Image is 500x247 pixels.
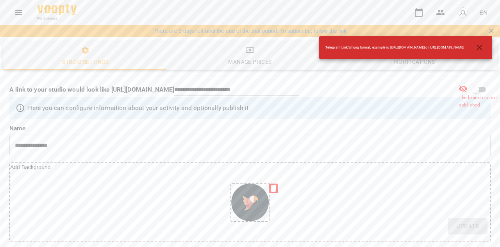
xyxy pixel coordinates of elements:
button: Menu [9,3,28,22]
div: Manage Prices [228,57,271,67]
p: Here you can configure information about your activity and optionally publish it [28,103,249,113]
a: There are 9 days left until the end of the trial period. To subscribe, follow the link [154,27,347,35]
span: For Business [37,16,77,21]
img: f76903d8d9ae30986437fad9981d81b2.jpg [231,184,269,221]
div: Studio settings [62,57,109,67]
p: A link to your studio would look like [URL][DOMAIN_NAME] [9,85,174,94]
span: The branch is not published [459,94,498,109]
div: Notifications [394,57,435,67]
img: Voopty Logo [37,4,77,15]
span: Telegram Link : Wrong format, example is [URL][DOMAIN_NAME] or [URL][DOMAIN_NAME] [325,45,464,50]
label: Name [9,125,491,132]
